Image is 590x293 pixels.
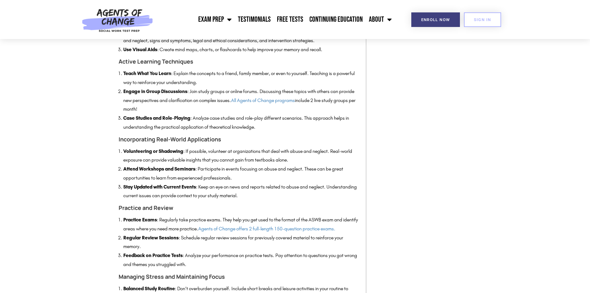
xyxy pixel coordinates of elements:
[411,12,460,27] a: Enroll Now
[235,12,274,27] a: Testimonials
[123,233,360,251] li: : Schedule regular review sessions for previously covered material to reinforce your memory.
[123,235,179,241] strong: Regular Review Sessions
[123,147,360,165] li: : If possible, volunteer at organizations that deal with abuse and neglect. Real-world exposure c...
[123,286,175,291] strong: Balanced Study Routine
[119,272,360,281] h4: Managing Stress and Maintaining Focus
[464,12,501,27] a: SIGN IN
[123,217,157,223] strong: Practice Exams
[123,88,187,94] strong: Engage in Group Discussions
[198,226,335,232] a: Agents of Change offers 2 full-length 150-question practice exams.
[119,57,360,66] h4: Active Learning Techniques
[474,18,491,22] span: SIGN IN
[195,12,235,27] a: Exam Prep
[231,97,295,103] a: All Agents of Change programs
[123,47,157,52] strong: Use Visual Aids
[119,135,360,144] h4: Incorporating Real-World Applications
[123,148,183,154] strong: Volunteering or Shadowing
[123,45,360,54] li: : Create mind maps, charts, or flashcards to help improve your memory and recall.
[274,12,306,27] a: Free Tests
[123,166,195,172] strong: Attend Workshops and Seminars
[123,183,360,201] li: : Keep an eye on news and reports related to abuse and neglect. Understanding current issues can ...
[123,87,360,114] li: : Join study groups or online forums. Discussing these topics with others can provide new perspec...
[123,70,171,76] strong: Teach What You Learn
[123,215,360,233] li: : Regularly take practice exams. They help you get used to the format of the ASWB exam and identi...
[119,203,360,212] h4: Practice and Review
[123,69,360,87] li: : Explain the concepts to a friend, family member, or even to yourself. Teaching is a powerful wa...
[306,12,366,27] a: Continuing Education
[366,12,395,27] a: About
[421,18,450,22] span: Enroll Now
[123,252,183,258] strong: Feedback on Practice Tests
[123,115,190,121] strong: Case Studies and Role-Playing
[123,184,196,190] strong: Stay Updated with Current Events
[156,12,395,27] nav: Menu
[123,165,360,183] li: : Participate in events focusing on abuse and neglect. These can be great opportunities to learn ...
[123,114,360,132] li: : Analyze case studies and role-play different scenarios. This approach helps in understanding th...
[123,251,360,269] li: : Analyze your performance on practice tests. Pay attention to questions you got wrong and themes...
